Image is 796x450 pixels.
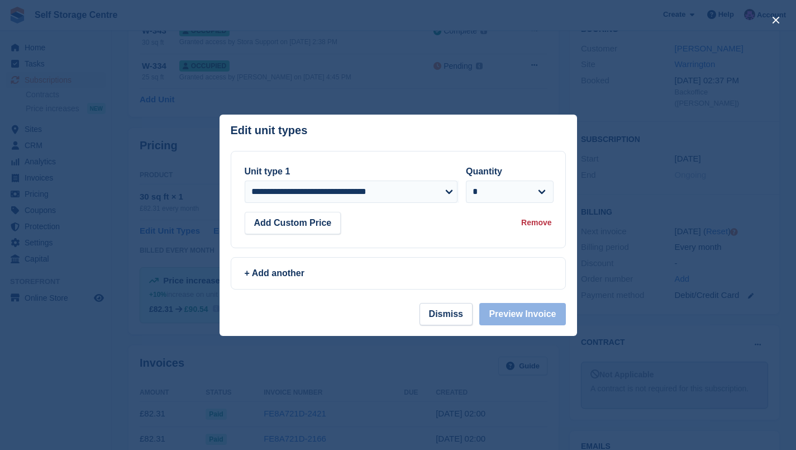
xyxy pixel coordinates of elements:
[466,167,502,176] label: Quantity
[767,11,785,29] button: close
[521,217,551,229] div: Remove
[479,303,565,325] button: Preview Invoice
[231,257,566,290] a: + Add another
[245,267,552,280] div: + Add another
[231,124,308,137] p: Edit unit types
[245,212,341,234] button: Add Custom Price
[245,167,290,176] label: Unit type 1
[420,303,473,325] button: Dismiss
